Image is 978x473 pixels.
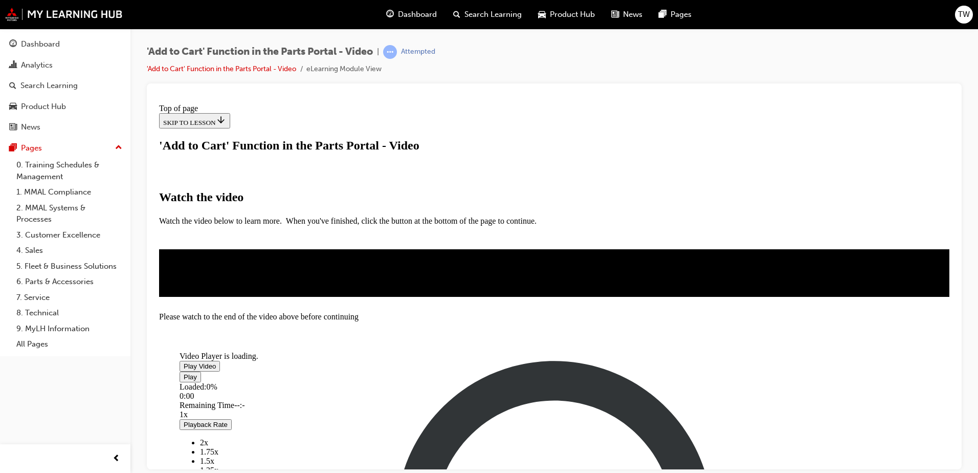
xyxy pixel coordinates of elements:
div: Please watch to the end of the video above before continuing [4,212,794,222]
span: pages-icon [9,144,17,153]
div: Pages [21,142,42,154]
span: Product Hub [550,9,595,20]
span: learningRecordVerb_ATTEMPT-icon [383,45,397,59]
a: guage-iconDashboard [378,4,445,25]
div: Attempted [401,47,435,57]
a: 9. MyLH Information [12,321,126,337]
a: All Pages [12,336,126,352]
div: Top of page [4,4,794,13]
a: 8. Technical [12,305,126,321]
button: TW [955,6,973,24]
button: SKIP TO LESSON [4,13,75,29]
span: prev-icon [113,453,120,465]
a: 3. Customer Excellence [12,227,126,243]
a: search-iconSearch Learning [445,4,530,25]
span: TW [958,9,970,20]
a: 7. Service [12,290,126,306]
strong: Watch the video [4,91,88,104]
span: car-icon [538,8,546,21]
a: 6. Parts & Accessories [12,274,126,290]
button: DashboardAnalyticsSearch LearningProduct HubNews [4,33,126,139]
span: 'Add to Cart' Function in the Parts Portal - Video [147,46,373,58]
img: mmal [5,8,123,21]
span: chart-icon [9,61,17,70]
span: guage-icon [386,8,394,21]
span: News [623,9,642,20]
h1: 'Add to Cart' Function in the Parts Portal - Video [4,39,794,53]
a: Search Learning [4,76,126,95]
a: 5. Fleet & Business Solutions [12,259,126,274]
a: News [4,118,126,137]
li: eLearning Module View [306,63,382,75]
div: Search Learning [20,80,78,92]
div: Dashboard [21,38,60,50]
a: 0. Training Schedules & Management [12,157,126,184]
span: | [377,46,379,58]
span: guage-icon [9,40,17,49]
button: Pages [4,139,126,158]
a: Analytics [4,56,126,75]
a: car-iconProduct Hub [530,4,603,25]
div: Analytics [21,59,53,71]
span: pages-icon [659,8,666,21]
span: search-icon [9,81,16,91]
span: SKIP TO LESSON [8,19,71,27]
span: Dashboard [398,9,437,20]
a: 'Add to Cart' Function in the Parts Portal - Video [147,64,296,73]
span: car-icon [9,102,17,112]
a: 4. Sales [12,243,126,259]
span: news-icon [611,8,619,21]
a: pages-iconPages [651,4,700,25]
a: news-iconNews [603,4,651,25]
div: Product Hub [21,101,66,113]
span: Pages [671,9,692,20]
a: Dashboard [4,35,126,54]
div: News [21,121,40,133]
span: Search Learning [464,9,522,20]
a: 1. MMAL Compliance [12,184,126,200]
a: 2. MMAL Systems & Processes [12,200,126,227]
span: up-icon [115,141,122,155]
a: Product Hub [4,97,126,116]
span: search-icon [453,8,460,21]
p: Watch the video below to learn more. When you've finished, click the button at the bottom of the ... [4,117,794,126]
span: news-icon [9,123,17,132]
